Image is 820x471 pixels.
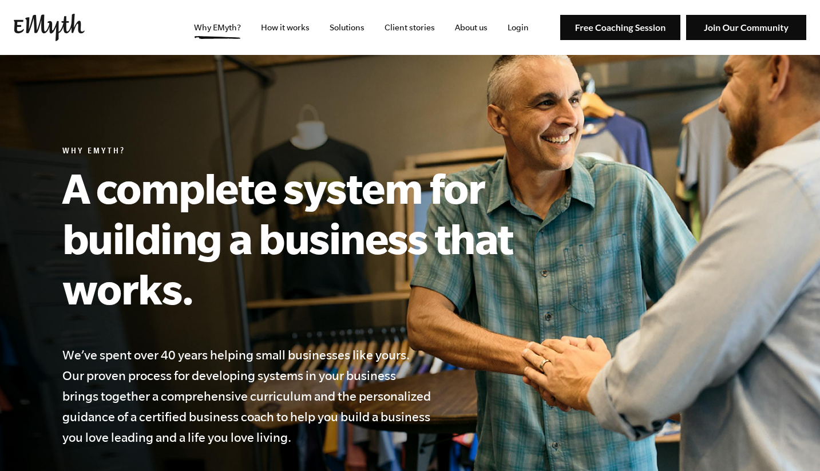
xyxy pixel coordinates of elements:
img: Free Coaching Session [560,15,680,41]
img: EMyth [14,14,85,41]
img: Join Our Community [686,15,806,41]
h6: Why EMyth? [62,147,566,158]
h4: We’ve spent over 40 years helping small businesses like yours. Our proven process for developing ... [62,345,433,448]
h1: A complete system for building a business that works. [62,163,566,314]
